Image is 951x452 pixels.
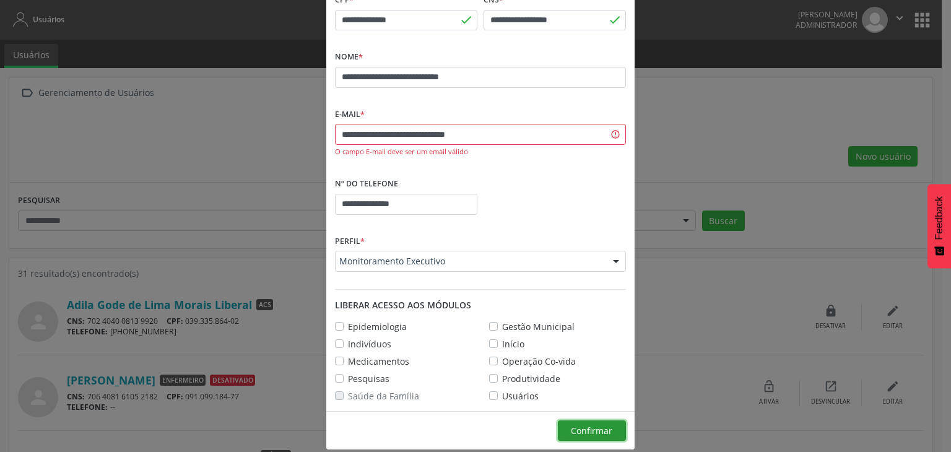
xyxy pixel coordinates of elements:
[335,48,363,67] label: Nome
[348,337,391,350] label: Indivíduos
[571,425,612,437] span: Confirmar
[502,337,524,350] label: Início
[335,175,398,194] label: Nº do Telefone
[335,105,365,124] label: E-mail
[927,184,951,268] button: Feedback - Mostrar pesquisa
[339,255,601,267] span: Monitoramento Executivo
[934,196,945,240] span: Feedback
[348,389,419,402] label: Saúde da Família
[335,232,365,251] label: Perfil
[459,13,473,27] span: done
[502,389,539,402] label: Usuários
[348,372,389,385] label: Pesquisas
[558,420,626,441] button: Confirmar
[502,320,575,333] label: Gestão Municipal
[348,355,409,368] label: Medicamentos
[608,13,622,27] span: done
[348,320,407,333] label: Epidemiologia
[502,355,576,368] label: Operação Co-vida
[502,372,560,385] label: Produtividade
[335,298,626,311] div: Liberar acesso aos módulos
[335,147,626,157] div: O campo E-mail deve ser um email válido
